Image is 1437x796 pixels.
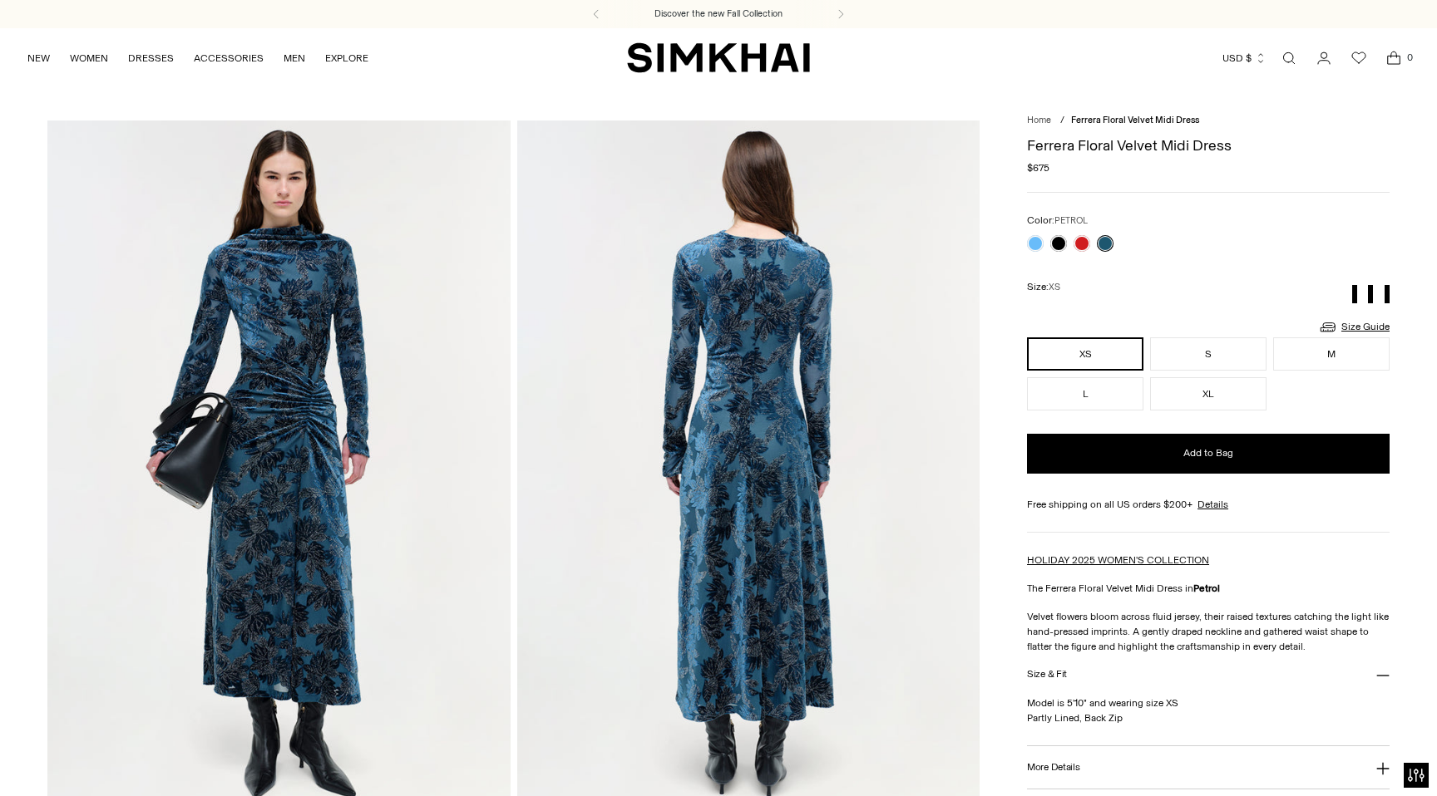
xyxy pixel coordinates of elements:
[1272,42,1306,75] a: Open search modal
[1071,115,1199,125] span: Ferrera Floral Velvet Midi Dress
[1060,114,1064,128] div: /
[654,7,783,21] a: Discover the new Fall Collection
[1049,282,1060,292] span: XS
[1273,337,1390,371] button: M
[1027,762,1079,773] h3: More Details
[284,40,305,76] a: MEN
[1027,669,1067,680] h3: Size & Fit
[1027,279,1060,295] label: Size:
[1197,497,1228,512] a: Details
[70,40,108,76] a: WOMEN
[27,40,50,76] a: NEW
[1222,40,1267,76] button: USD $
[1027,554,1209,566] a: HOLIDAY 2025 WOMEN'S COLLECTION
[325,40,368,76] a: EXPLORE
[627,42,810,74] a: SIMKHAI
[128,40,174,76] a: DRESSES
[1318,317,1390,337] a: Size Guide
[1150,337,1267,371] button: S
[1027,213,1088,228] label: Color:
[1027,434,1390,474] button: Add to Bag
[1027,581,1390,596] p: The Ferrera Floral Velvet Midi Dress in
[1027,337,1143,371] button: XS
[1307,42,1341,75] a: Go to the account page
[1054,215,1088,226] span: PETROL
[1027,695,1390,725] p: Model is 5'10" and wearing size XS Partly Lined, Back Zip
[1027,160,1049,175] span: $675
[1193,582,1220,594] strong: Petrol
[1027,746,1390,789] button: More Details
[1027,609,1390,654] p: Velvet flowers bloom across fluid jersey, their raised textures catching the light like hand-pres...
[1342,42,1375,75] a: Wishlist
[1377,42,1410,75] a: Open cart modal
[1027,654,1390,696] button: Size & Fit
[1027,114,1390,128] nav: breadcrumbs
[1027,377,1143,410] button: L
[1027,138,1390,153] h1: Ferrera Floral Velvet Midi Dress
[1150,377,1267,410] button: XL
[1027,497,1390,512] div: Free shipping on all US orders $200+
[1183,446,1233,460] span: Add to Bag
[194,40,264,76] a: ACCESSORIES
[1402,50,1417,65] span: 0
[1027,115,1051,125] a: Home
